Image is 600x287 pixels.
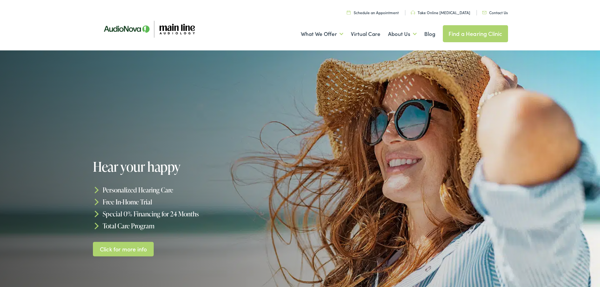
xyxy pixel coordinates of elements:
a: Virtual Care [351,22,380,46]
a: About Us [388,22,417,46]
h1: Hear your happy [93,159,303,174]
a: What We Offer [301,22,343,46]
img: utility icon [411,11,415,14]
li: Total Care Program [93,220,303,232]
li: Personalized Hearing Care [93,184,303,196]
li: Free In-Home Trial [93,196,303,208]
a: Click for more info [93,242,154,256]
a: Find a Hearing Clinic [443,25,508,42]
li: Special 0% Financing for 24 Months [93,208,303,220]
img: utility icon [347,10,351,14]
a: Take Online [MEDICAL_DATA] [411,10,470,15]
a: Schedule an Appointment [347,10,399,15]
a: Blog [424,22,435,46]
a: Contact Us [482,10,508,15]
img: utility icon [482,11,487,14]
